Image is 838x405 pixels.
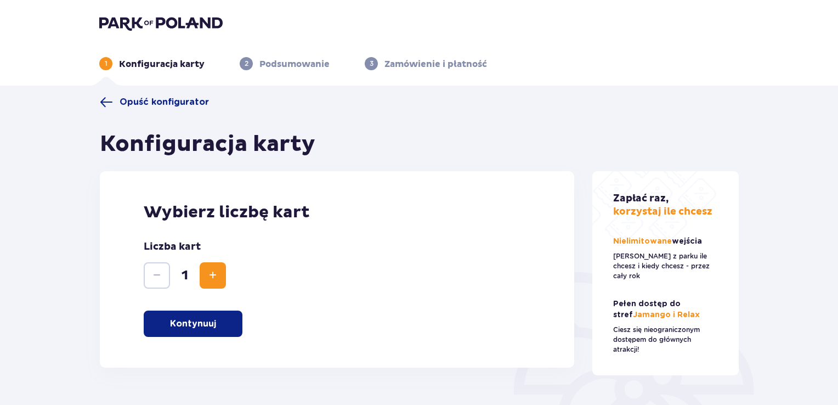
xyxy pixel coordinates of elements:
p: korzystaj ile chcesz [613,192,712,218]
p: Wybierz liczbę kart [144,202,530,223]
p: Konfiguracja karty [119,58,205,70]
p: [PERSON_NAME] z parku ile chcesz i kiedy chcesz - przez cały rok [613,251,718,281]
span: wejścia [672,238,702,245]
p: Nielimitowane [613,236,704,247]
p: Kontynuuj [170,318,216,330]
p: 1 [105,59,107,69]
p: Podsumowanie [259,58,330,70]
p: Liczba kart [144,240,201,254]
h1: Konfiguracja karty [100,131,315,158]
p: Ciesz się nieograniczonym dostępem do głównych atrakcji! [613,325,718,355]
button: Increase [200,262,226,289]
span: 1 [172,267,197,284]
img: Park of Poland logo [99,15,223,31]
p: Zamówienie i płatność [384,58,487,70]
span: Opuść konfigurator [120,96,209,108]
button: Kontynuuj [144,311,242,337]
p: Jamango i Relax [613,299,718,320]
button: Decrease [144,262,170,289]
a: Opuść konfigurator [100,95,209,109]
span: Pełen dostęp do stref [613,300,681,319]
p: 3 [370,59,373,69]
span: Zapłać raz, [613,192,669,205]
p: 2 [245,59,248,69]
